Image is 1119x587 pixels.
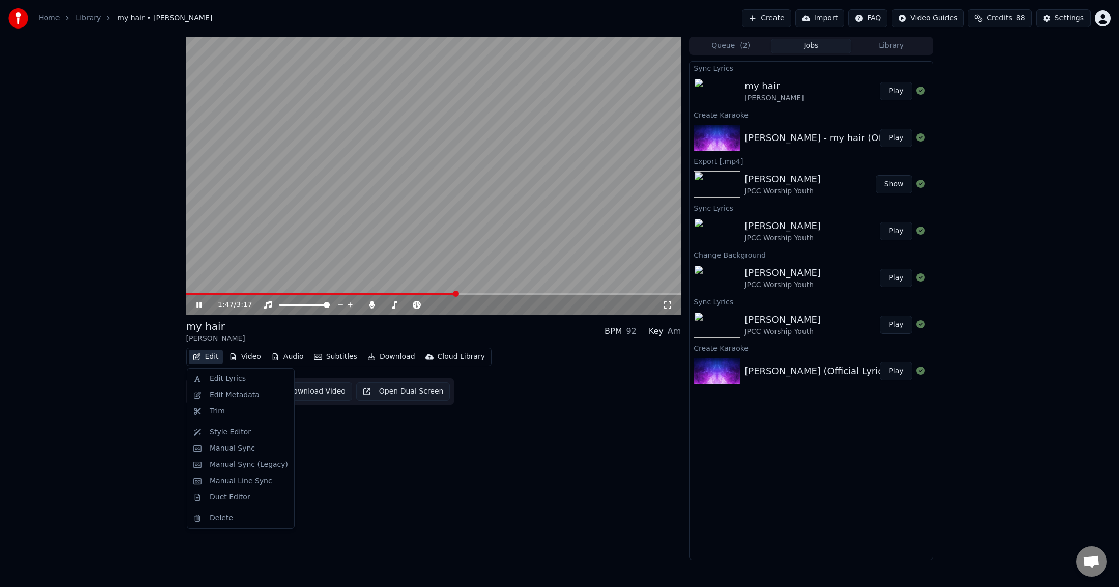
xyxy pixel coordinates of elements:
div: / [218,300,242,310]
img: youka [8,8,28,29]
div: Trim [210,406,225,416]
button: FAQ [848,9,887,27]
div: Edit Metadata [210,390,260,400]
span: ( 2 ) [740,41,750,51]
nav: breadcrumb [39,13,212,23]
button: Audio [267,350,308,364]
div: Change Background [690,248,932,261]
div: Am [668,325,681,338]
div: Duet Editor [210,492,250,502]
button: Edit [189,350,223,364]
button: Queue [691,39,771,53]
span: Credits [987,13,1012,23]
button: Open Dual Screen [356,382,450,401]
button: Play [880,269,912,287]
button: Play [880,129,912,147]
div: Style Editor [210,427,251,437]
button: Play [880,222,912,240]
div: Create Karaoke [690,342,932,354]
button: Library [851,39,932,53]
button: Show [876,175,912,193]
div: Manual Line Sync [210,476,272,486]
div: Delete [210,513,233,523]
span: 1:47 [218,300,234,310]
button: Jobs [771,39,851,53]
span: 88 [1016,13,1025,23]
div: Sync Lyrics [690,202,932,214]
a: Home [39,13,60,23]
div: Edit Lyrics [210,374,246,384]
button: Credits88 [968,9,1031,27]
div: Manual Sync [210,443,255,454]
button: Play [880,82,912,100]
div: JPCC Worship Youth [744,233,821,243]
div: Key [649,325,664,338]
button: Create [742,9,791,27]
button: Play [880,362,912,380]
div: [PERSON_NAME] - my hair (Official Live Performance) _ Vevo [744,131,1022,145]
div: JPCC Worship Youth [744,280,821,290]
div: [PERSON_NAME] [744,172,821,186]
button: Import [795,9,844,27]
span: 3:17 [236,300,252,310]
div: my hair [186,319,245,333]
div: Settings [1055,13,1084,23]
a: Library [76,13,101,23]
div: Sync Lyrics [690,62,932,74]
div: Export [.mp4] [690,155,932,167]
div: JPCC Worship Youth [744,327,821,337]
div: BPM [605,325,622,338]
div: [PERSON_NAME] [744,219,821,233]
div: [PERSON_NAME] (Official Lyric Video) - JPCC Worship Youth [744,364,1013,378]
button: Settings [1036,9,1091,27]
div: Cloud Library [438,352,485,362]
button: Download [363,350,419,364]
div: JPCC Worship Youth [744,186,821,197]
button: Subtitles [310,350,361,364]
span: my hair • [PERSON_NAME] [117,13,212,23]
div: Open chat [1076,546,1107,577]
div: [PERSON_NAME] [186,333,245,344]
div: Create Karaoke [690,108,932,121]
div: Sync Lyrics [690,295,932,308]
div: Manual Sync (Legacy) [210,460,288,470]
button: Download Video [269,382,352,401]
div: 92 [626,325,636,338]
button: Video Guides [892,9,964,27]
button: Video [225,350,265,364]
button: Play [880,316,912,334]
div: [PERSON_NAME] [744,313,821,327]
div: [PERSON_NAME] [744,266,821,280]
div: [PERSON_NAME] [744,93,804,103]
div: my hair [744,79,804,93]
